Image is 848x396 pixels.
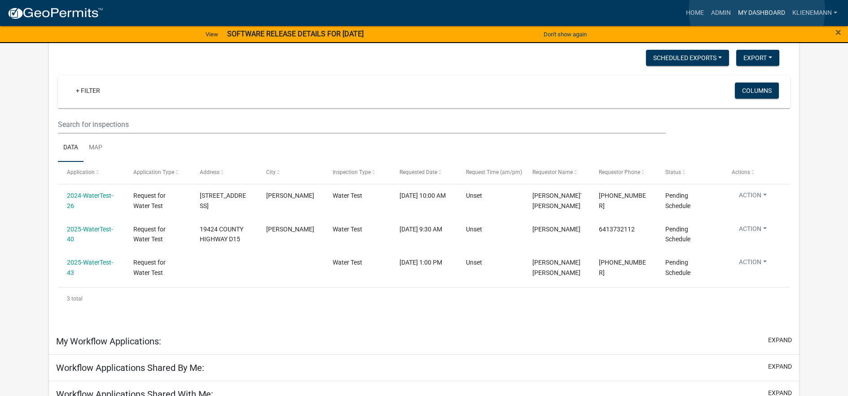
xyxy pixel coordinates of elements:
[532,169,573,175] span: Requestor Name
[682,4,707,22] a: Home
[646,50,729,66] button: Scheduled Exports
[789,4,841,22] a: klienemann
[200,226,243,243] span: 19424 COUNTY HIGHWAY D15
[133,259,166,276] span: Request for Water Test
[400,169,437,175] span: Requested Date
[532,226,580,233] span: Jon Linn
[532,192,581,209] span: Peggy Rash'Daniels
[599,226,635,233] span: 6413732112
[732,257,774,270] button: Action
[599,192,646,209] span: 641-485-7775
[58,115,665,134] input: Search for inspections
[67,169,95,175] span: Application
[665,226,690,243] span: Pending Schedule
[133,169,174,175] span: Application Type
[466,169,522,175] span: Request Time (am/pm)
[590,162,657,183] datatable-header-cell: Requestor Phone
[665,259,690,276] span: Pending Schedule
[466,226,482,233] span: Unset
[266,192,314,199] span: HARDIN
[400,192,446,199] span: 10/28/2024, 10:00 AM
[400,226,442,233] span: 09/09/2025, 9:30 AM
[125,162,191,183] datatable-header-cell: Application Type
[202,27,222,42] a: View
[333,169,371,175] span: Inspection Type
[324,162,391,183] datatable-header-cell: Inspection Type
[768,362,792,371] button: expand
[67,226,113,243] a: 2025-WaterTest-40
[391,162,457,183] datatable-header-cell: Requested Date
[734,4,789,22] a: My Dashboard
[83,134,108,162] a: Map
[266,226,314,233] span: HARDIN
[723,162,790,183] datatable-header-cell: Actions
[56,336,161,347] h5: My Workflow Applications:
[56,362,204,373] h5: Workflow Applications Shared By Me:
[258,162,324,183] datatable-header-cell: City
[266,169,276,175] span: City
[58,287,790,310] div: 3 total
[736,50,779,66] button: Export
[735,83,779,99] button: Columns
[191,162,258,183] datatable-header-cell: Address
[599,169,640,175] span: Requestor Phone
[133,226,166,243] span: Request for Water Test
[665,169,681,175] span: Status
[49,30,799,328] div: collapse
[732,224,774,237] button: Action
[524,162,590,183] datatable-header-cell: Requestor Name
[768,335,792,345] button: expand
[835,26,841,39] span: ×
[227,30,364,38] strong: SOFTWARE RELEASE DETAILS FOR [DATE]
[69,83,107,99] a: + Filter
[657,162,723,183] datatable-header-cell: Status
[200,169,220,175] span: Address
[133,192,166,209] span: Request for Water Test
[665,192,690,209] span: Pending Schedule
[466,259,482,266] span: Unset
[58,162,124,183] datatable-header-cell: Application
[599,259,646,276] span: 319-640-1375
[333,259,362,266] span: Water Test
[835,27,841,38] button: Close
[466,192,482,199] span: Unset
[333,226,362,233] span: Water Test
[400,259,442,266] span: 09/24/2025, 1:00 PM
[732,169,750,175] span: Actions
[67,259,113,276] a: 2025-WaterTest-43
[732,191,774,204] button: Action
[707,4,734,22] a: Admin
[532,259,580,276] span: Marc Andrew Cross
[200,192,246,209] span: 25645 T AVE
[58,134,83,162] a: Data
[457,162,523,183] datatable-header-cell: Request Time (am/pm)
[67,192,113,209] a: 2024-WaterTest-26
[333,192,362,199] span: Water Test
[540,27,590,42] button: Don't show again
